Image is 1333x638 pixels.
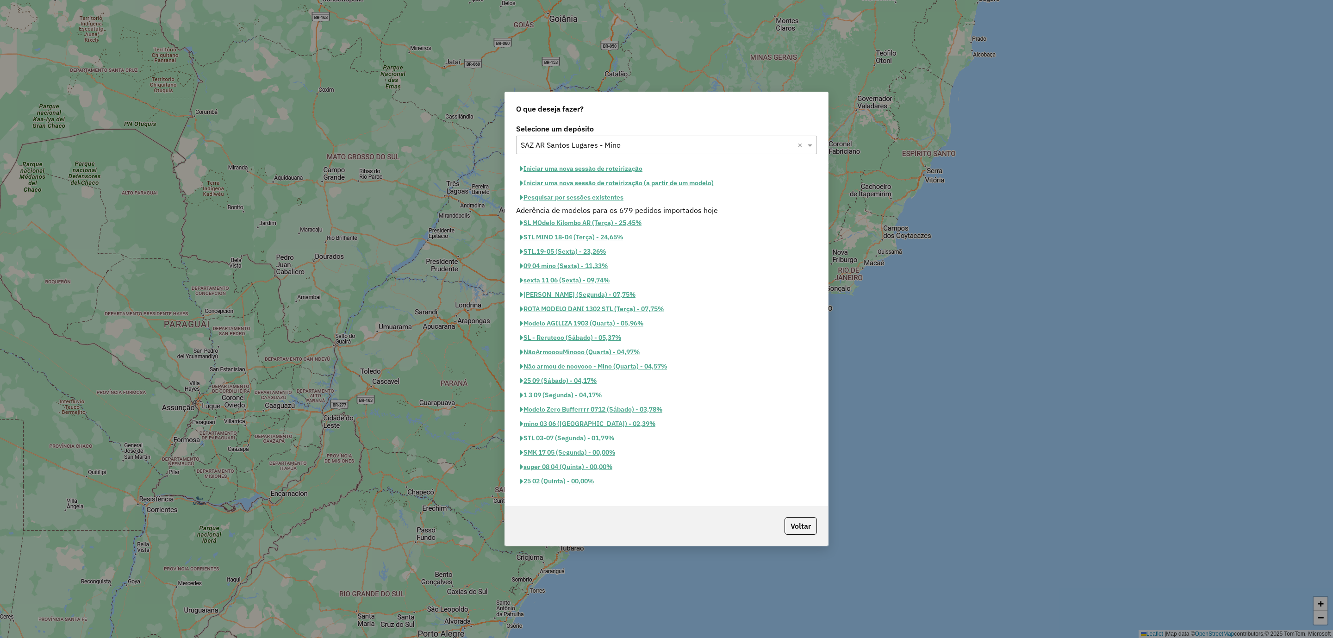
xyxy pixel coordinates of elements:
button: SL MOdelo Kilombo AR (Terça) - 25,45% [516,216,646,230]
button: Pesquisar por sessões existentes [516,190,628,205]
button: Modelo AGILIZA 1903 (Quarta) - 05,96% [516,316,648,331]
button: mino 03 06 ([GEOGRAPHIC_DATA]) - 02,39% [516,417,660,431]
div: Aderência de modelos para os 679 pedidos importados hoje [511,205,822,216]
button: Iniciar uma nova sessão de roteirização (a partir de um modelo) [516,176,718,190]
button: 09 04 mino (Sexta) - 11,33% [516,259,612,273]
button: super 08 04 (Quinta) - 00,00% [516,460,617,474]
span: O que deseja fazer? [516,103,584,114]
label: Selecione um depósito [516,123,817,134]
button: sexta 11 06 (Sexta) - 09,74% [516,273,614,288]
button: 25 02 (Quinta) - 00,00% [516,474,598,488]
button: SL - Reruteoo (Sábado) - 05,37% [516,331,625,345]
button: NãoArmooouMinooo (Quarta) - 04,97% [516,345,644,359]
button: ROTA MODELO DANI 1302 STL (Terça) - 07,75% [516,302,668,316]
button: 25 09 (Sábado) - 04,17% [516,374,601,388]
button: Iniciar uma nova sessão de roteirização [516,162,647,176]
button: Não armou de noovooo - Mino (Quarta) - 04,57% [516,359,671,374]
button: STL.19-05 (Sexta) - 23,26% [516,244,610,259]
button: [PERSON_NAME] (Segunda) - 07,75% [516,288,640,302]
button: 1 3 09 (Segunda) - 04,17% [516,388,606,402]
button: STL 03-07 (Segunda) - 01,79% [516,431,618,445]
button: STL MINO 18-04 (Terça) - 24,65% [516,230,627,244]
button: Modelo Zero Bufferrrr 0712 (Sábado) - 03,78% [516,402,666,417]
button: SMK 17 05 (Segunda) - 00,00% [516,445,619,460]
button: Voltar [785,517,817,535]
span: Clear all [797,139,805,150]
